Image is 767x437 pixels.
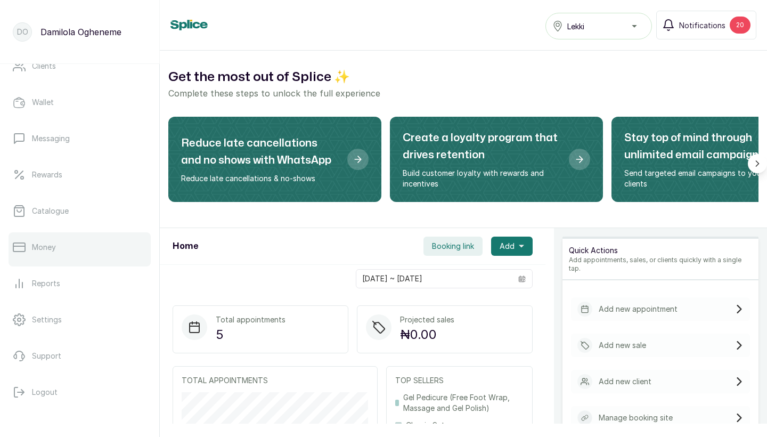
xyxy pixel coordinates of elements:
[182,375,369,386] p: TOTAL APPOINTMENTS
[9,196,151,226] a: Catalogue
[173,240,198,253] h1: Home
[567,21,584,32] span: Lekki
[216,325,285,344] p: 5
[390,117,603,202] div: Create a loyalty program that drives retention
[500,241,515,252] span: Add
[423,237,483,256] button: Booking link
[599,340,646,351] p: Add new sale
[403,130,560,164] h2: Create a loyalty program that drives retention
[32,278,60,289] p: Reports
[395,375,524,386] p: TOP SELLERS
[656,11,756,39] button: Notifications20
[9,87,151,117] a: Wallet
[432,241,474,252] span: Booking link
[491,237,533,256] button: Add
[400,325,454,344] p: ₦0.00
[40,26,121,38] p: Damilola Ogheneme
[403,168,560,189] p: Build customer loyalty with rewards and incentives
[181,173,339,184] p: Reduce late cancellations & no-shows
[545,13,652,39] button: Lekki
[730,17,750,34] div: 20
[569,256,752,273] p: Add appointments, sales, or clients quickly with a single tap.
[9,232,151,262] a: Money
[32,314,62,325] p: Settings
[9,269,151,298] a: Reports
[168,117,381,202] div: Reduce late cancellations and no shows with WhatsApp
[400,314,454,325] p: Projected sales
[9,377,151,407] button: Logout
[32,242,56,253] p: Money
[679,20,725,31] span: Notifications
[32,61,56,71] p: Clients
[168,68,758,87] h2: Get the most out of Splice ✨
[32,133,70,144] p: Messaging
[216,314,285,325] p: Total appointments
[9,305,151,335] a: Settings
[32,206,69,216] p: Catalogue
[518,275,526,282] svg: calendar
[181,135,339,169] h2: Reduce late cancellations and no shows with WhatsApp
[9,160,151,190] a: Rewards
[356,270,512,288] input: Select date
[599,376,651,387] p: Add new client
[32,97,54,108] p: Wallet
[32,169,62,180] p: Rewards
[168,87,758,100] p: Complete these steps to unlock the full experience
[569,245,752,256] p: Quick Actions
[599,412,673,423] p: Manage booking site
[9,341,151,371] a: Support
[599,304,678,314] p: Add new appointment
[406,420,445,431] p: Classic Set
[32,351,61,361] p: Support
[9,124,151,153] a: Messaging
[403,392,524,414] p: Gel Pedicure (Free Foot Wrap, Massage and Gel Polish)
[17,27,28,37] p: DO
[32,387,58,398] p: Logout
[9,51,151,81] a: Clients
